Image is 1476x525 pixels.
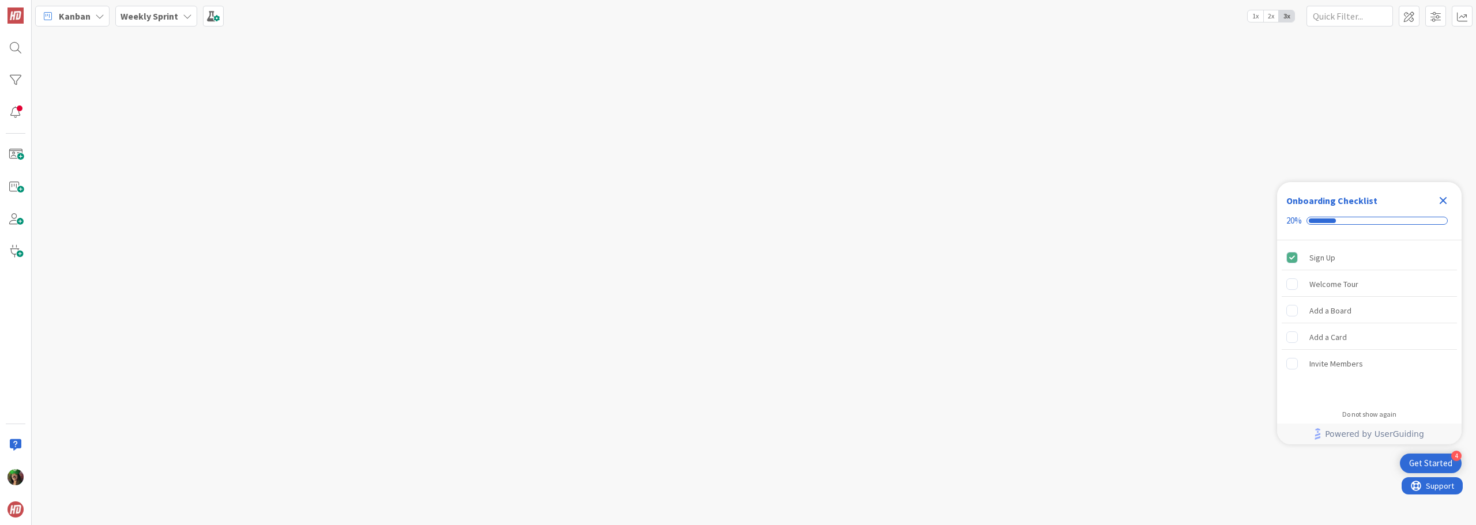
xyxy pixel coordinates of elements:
div: Open Get Started checklist, remaining modules: 4 [1400,454,1462,473]
div: 4 [1451,451,1462,461]
span: 2x [1263,10,1279,22]
div: 20% [1286,216,1302,226]
img: Visit kanbanzone.com [7,7,24,24]
div: Add a Board [1309,304,1351,318]
div: Sign Up [1309,251,1335,265]
span: 1x [1248,10,1263,22]
div: Welcome Tour [1309,277,1358,291]
div: Invite Members is incomplete. [1282,351,1457,376]
img: avatar [7,501,24,518]
div: Welcome Tour is incomplete. [1282,271,1457,297]
div: Checklist Container [1277,182,1462,444]
a: Powered by UserGuiding [1283,424,1456,444]
div: Checklist items [1277,240,1462,402]
div: Invite Members [1309,357,1363,371]
div: Footer [1277,424,1462,444]
div: Checklist progress: 20% [1286,216,1452,226]
span: Kanban [59,9,91,23]
span: 3x [1279,10,1294,22]
span: Support [24,2,52,16]
div: Add a Board is incomplete. [1282,298,1457,323]
div: Sign Up is complete. [1282,245,1457,270]
div: Get Started [1409,458,1452,469]
div: Do not show again [1342,410,1396,419]
img: SL [7,469,24,485]
div: Onboarding Checklist [1286,194,1377,207]
span: Powered by UserGuiding [1325,427,1424,441]
input: Quick Filter... [1306,6,1393,27]
div: Close Checklist [1434,191,1452,210]
b: Weekly Sprint [121,10,178,22]
div: Add a Card is incomplete. [1282,324,1457,350]
div: Add a Card [1309,330,1347,344]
